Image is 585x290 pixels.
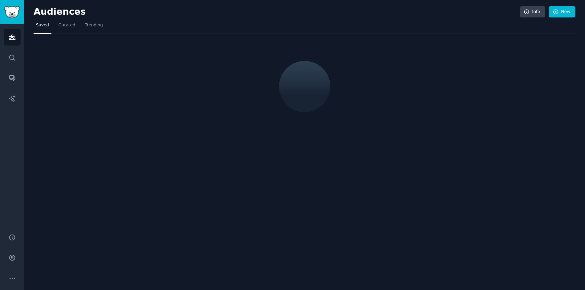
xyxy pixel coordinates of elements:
[59,22,75,28] span: Curated
[56,20,78,34] a: Curated
[4,6,20,18] img: GummySearch logo
[34,20,51,34] a: Saved
[83,20,105,34] a: Trending
[85,22,103,28] span: Trending
[34,7,520,17] h2: Audiences
[36,22,49,28] span: Saved
[520,6,545,18] a: Info
[549,6,575,18] a: New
